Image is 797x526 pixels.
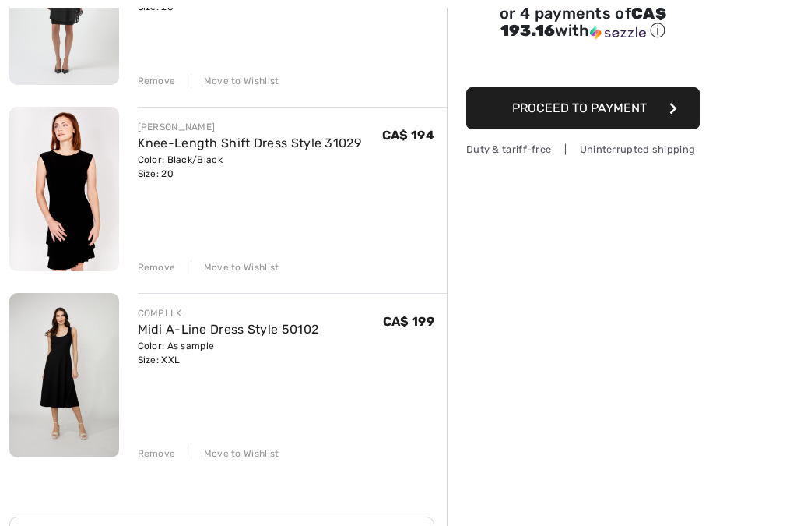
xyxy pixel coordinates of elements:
[466,47,700,82] iframe: PayPal-paypal
[138,74,176,88] div: Remove
[9,293,119,457] img: Midi A-Line Dress Style 50102
[382,128,434,143] span: CA$ 194
[500,4,666,40] span: CA$ 193.16
[138,339,319,367] div: Color: As sample Size: XXL
[466,87,700,129] button: Proceed to Payment
[191,447,279,461] div: Move to Wishlist
[512,101,647,115] span: Proceed to Payment
[466,6,700,47] div: or 4 payments ofCA$ 193.16withSezzle Click to learn more about Sezzle
[138,322,319,337] a: Midi A-Line Dress Style 50102
[138,306,319,320] div: COMPLI K
[138,120,362,134] div: [PERSON_NAME]
[590,26,646,40] img: Sezzle
[138,136,362,150] a: Knee-Length Shift Dress Style 31029
[466,6,700,41] div: or 4 payments of with
[138,260,176,274] div: Remove
[9,107,119,271] img: Knee-Length Shift Dress Style 31029
[191,260,279,274] div: Move to Wishlist
[191,74,279,88] div: Move to Wishlist
[466,142,700,157] div: Duty & tariff-free | Uninterrupted shipping
[138,153,362,181] div: Color: Black/Black Size: 20
[383,314,434,329] span: CA$ 199
[138,447,176,461] div: Remove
